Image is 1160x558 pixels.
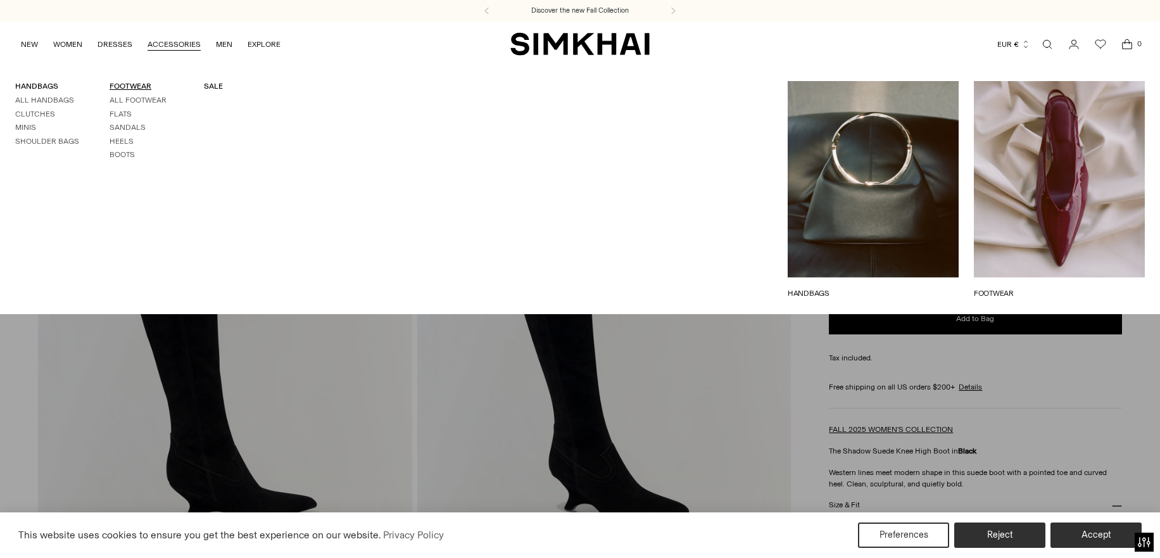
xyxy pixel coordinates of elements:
[1133,38,1145,49] span: 0
[216,30,232,58] a: MEN
[98,30,132,58] a: DRESSES
[954,523,1045,548] button: Reject
[858,523,949,548] button: Preferences
[248,30,281,58] a: EXPLORE
[21,30,38,58] a: NEW
[1088,32,1113,57] a: Wishlist
[53,30,82,58] a: WOMEN
[1061,32,1087,57] a: Go to the account page
[18,529,381,541] span: This website uses cookies to ensure you get the best experience on our website.
[1114,32,1140,57] a: Open cart modal
[510,32,650,56] a: SIMKHAI
[1050,523,1142,548] button: Accept
[997,30,1030,58] button: EUR €
[1035,32,1060,57] a: Open search modal
[381,526,446,545] a: Privacy Policy (opens in a new tab)
[531,6,629,16] a: Discover the new Fall Collection
[148,30,201,58] a: ACCESSORIES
